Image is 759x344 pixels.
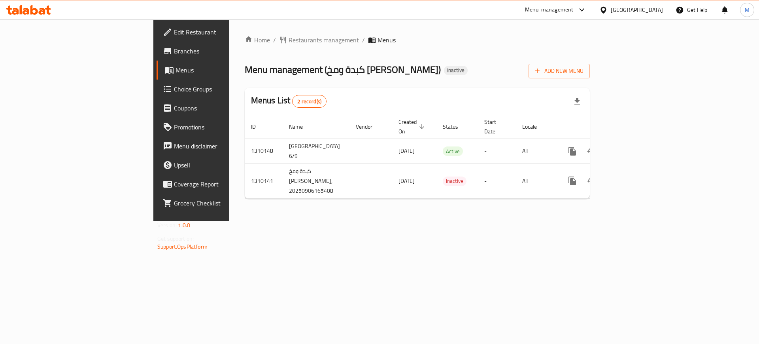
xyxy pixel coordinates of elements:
[398,146,415,156] span: [DATE]
[443,147,463,156] span: Active
[157,137,280,156] a: Menu disclaimer
[157,175,280,194] a: Coverage Report
[157,234,194,244] span: Get support on:
[174,46,274,56] span: Branches
[251,122,266,131] span: ID
[745,6,750,14] span: M
[582,142,601,161] button: Change Status
[293,98,326,105] span: 2 record(s)
[444,66,468,75] div: Inactive
[157,220,177,230] span: Version:
[157,80,280,99] a: Choice Groups
[362,35,365,45] li: /
[174,160,274,170] span: Upsell
[443,146,463,156] div: Active
[157,241,208,252] a: Support.OpsPlatform
[484,117,506,136] span: Start Date
[174,179,274,189] span: Coverage Report
[157,42,280,61] a: Branches
[535,66,583,76] span: Add New Menu
[178,220,190,230] span: 1.0.0
[443,177,466,186] div: Inactive
[245,35,590,45] nav: breadcrumb
[289,122,313,131] span: Name
[378,35,396,45] span: Menus
[283,139,349,163] td: [GEOGRAPHIC_DATA] 6/9
[157,194,280,213] a: Grocery Checklist
[522,122,547,131] span: Locale
[478,139,516,163] td: -
[174,141,274,151] span: Menu disclaimer
[516,163,557,198] td: All
[478,163,516,198] td: -
[443,122,468,131] span: Status
[174,198,274,208] span: Grocery Checklist
[444,67,468,74] span: Inactive
[398,176,415,186] span: [DATE]
[568,92,587,111] div: Export file
[174,103,274,113] span: Coupons
[525,5,574,15] div: Menu-management
[157,61,280,80] a: Menus
[582,171,601,190] button: Change Status
[563,142,582,161] button: more
[516,139,557,163] td: All
[283,163,349,198] td: كبدة ومخ [PERSON_NAME], 20250906165408
[176,65,274,75] span: Menus
[157,23,280,42] a: Edit Restaurant
[443,177,466,186] span: Inactive
[563,171,582,190] button: more
[398,117,427,136] span: Created On
[157,118,280,137] a: Promotions
[356,122,383,131] span: Vendor
[157,99,280,118] a: Coupons
[289,35,359,45] span: Restaurants management
[174,122,274,132] span: Promotions
[279,35,359,45] a: Restaurants management
[292,95,327,108] div: Total records count
[557,115,645,139] th: Actions
[245,115,645,199] table: enhanced table
[174,27,274,37] span: Edit Restaurant
[251,95,327,108] h2: Menus List
[174,84,274,94] span: Choice Groups
[245,61,441,78] span: Menu management ( كبدة ومخ [PERSON_NAME] )
[529,64,590,78] button: Add New Menu
[157,156,280,175] a: Upsell
[611,6,663,14] div: [GEOGRAPHIC_DATA]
